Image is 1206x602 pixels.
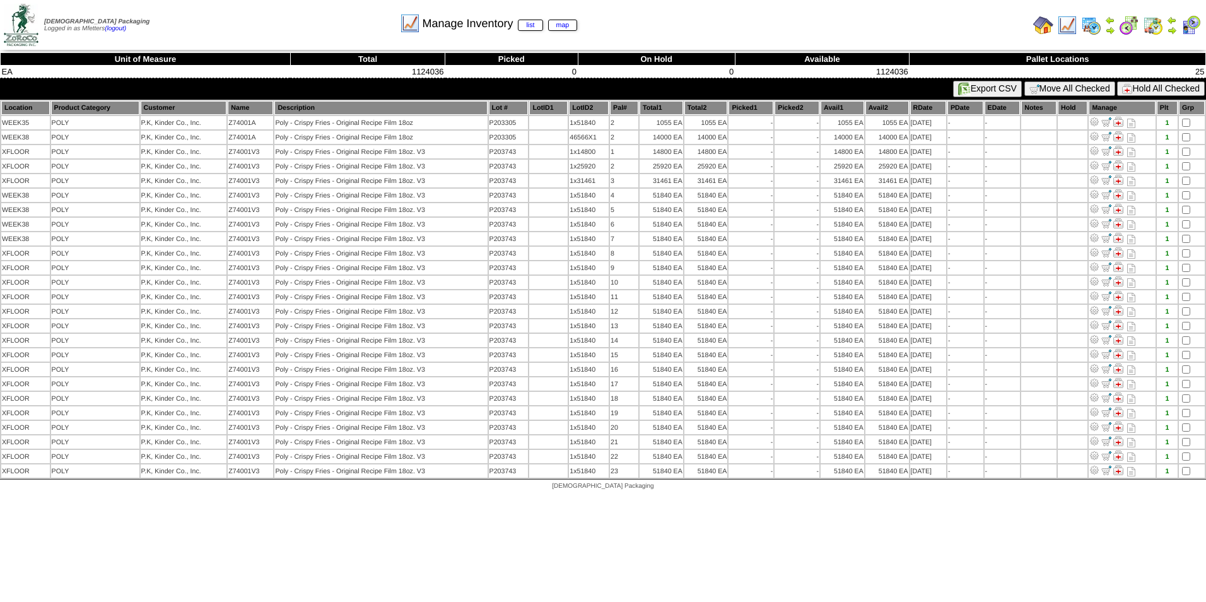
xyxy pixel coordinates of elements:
img: arrowleft.gif [1167,15,1177,25]
td: 51840 EA [865,203,909,216]
img: Manage Hold [1113,189,1123,199]
img: Manage Hold [1113,131,1123,141]
img: Adjust [1089,334,1099,345]
img: Move [1101,233,1111,243]
img: hold.gif [1122,84,1132,94]
img: Manage Hold [1113,436,1123,446]
th: Grp [1179,101,1205,115]
td: 51840 EA [684,189,728,202]
img: Manage Hold [1113,363,1123,374]
img: Move [1101,146,1111,156]
td: POLY [51,174,139,187]
td: - [985,174,1021,187]
img: Manage Hold [1113,465,1123,475]
td: - [985,218,1021,231]
td: 51840 EA [684,203,728,216]
th: Total [290,53,445,66]
img: Manage Hold [1113,305,1123,316]
td: - [985,203,1021,216]
div: 1 [1157,206,1177,214]
td: 1x31461 [569,174,609,187]
img: Manage Hold [1113,117,1123,127]
td: - [775,145,819,158]
div: 1 [1157,192,1177,199]
td: 14800 EA [640,145,683,158]
td: Poly - Crispy Fries - Original Recipe Film 18oz. V3 [274,145,487,158]
td: 25920 EA [684,160,728,173]
td: 31461 EA [640,174,683,187]
img: Move [1101,363,1111,374]
img: Adjust [1089,291,1099,301]
td: 14000 EA [684,131,728,144]
img: Manage Hold [1113,204,1123,214]
td: POLY [51,203,139,216]
img: calendarprod.gif [1081,15,1101,35]
td: 1x14800 [569,145,609,158]
td: 5 [610,203,638,216]
img: Move [1101,305,1111,316]
td: - [729,203,773,216]
img: arrowleft.gif [1105,15,1115,25]
td: Poly - Crispy Fries - Original Recipe Film 18oz [274,131,487,144]
img: Adjust [1089,392,1099,403]
td: P.K, Kinder Co., Inc. [141,116,227,129]
td: 7 [610,232,638,245]
td: 51840 EA [684,232,728,245]
th: Customer [141,101,227,115]
img: Move [1101,392,1111,403]
td: POLY [51,116,139,129]
td: - [775,218,819,231]
img: Adjust [1089,422,1099,432]
img: Adjust [1089,189,1099,199]
td: - [947,189,983,202]
td: - [775,116,819,129]
img: Adjust [1089,363,1099,374]
img: Manage Hold [1113,407,1123,417]
td: - [729,232,773,245]
th: Avail1 [821,101,864,115]
td: WEEK38 [1,203,50,216]
td: - [729,116,773,129]
img: excel.gif [958,83,971,95]
td: 51840 EA [821,232,864,245]
td: - [775,203,819,216]
td: WEEK38 [1,218,50,231]
td: P203743 [489,189,529,202]
img: Move [1101,407,1111,417]
a: list [518,20,542,31]
img: Move [1101,422,1111,432]
td: 31461 EA [821,174,864,187]
td: 1x51840 [569,232,609,245]
img: Manage Hold [1113,291,1123,301]
td: Z74001A [228,131,273,144]
td: P203743 [489,218,529,231]
td: - [985,160,1021,173]
td: WEEK38 [1,232,50,245]
td: 1x25920 [569,160,609,173]
td: 46566X1 [569,131,609,144]
td: POLY [51,232,139,245]
img: Manage Hold [1113,262,1123,272]
td: [DATE] [910,203,946,216]
img: Manage Hold [1113,320,1123,330]
td: 1x51840 [569,203,609,216]
td: - [985,131,1021,144]
img: Manage Hold [1113,146,1123,156]
td: XFLOOR [1,174,50,187]
td: Poly - Crispy Fries - Original Recipe Film 18oz. V3 [274,160,487,173]
img: Adjust [1089,233,1099,243]
img: Adjust [1089,349,1099,359]
td: 1124036 [735,66,909,78]
img: Adjust [1089,131,1099,141]
img: calendarblend.gif [1119,15,1139,35]
td: Z74001V3 [228,218,273,231]
td: 51840 EA [865,189,909,202]
td: WEEK35 [1,116,50,129]
td: POLY [51,189,139,202]
img: Adjust [1089,262,1099,272]
td: 1055 EA [821,116,864,129]
th: Location [1,101,50,115]
td: - [947,116,983,129]
td: P.K, Kinder Co., Inc. [141,189,227,202]
img: line_graph.gif [400,13,420,33]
